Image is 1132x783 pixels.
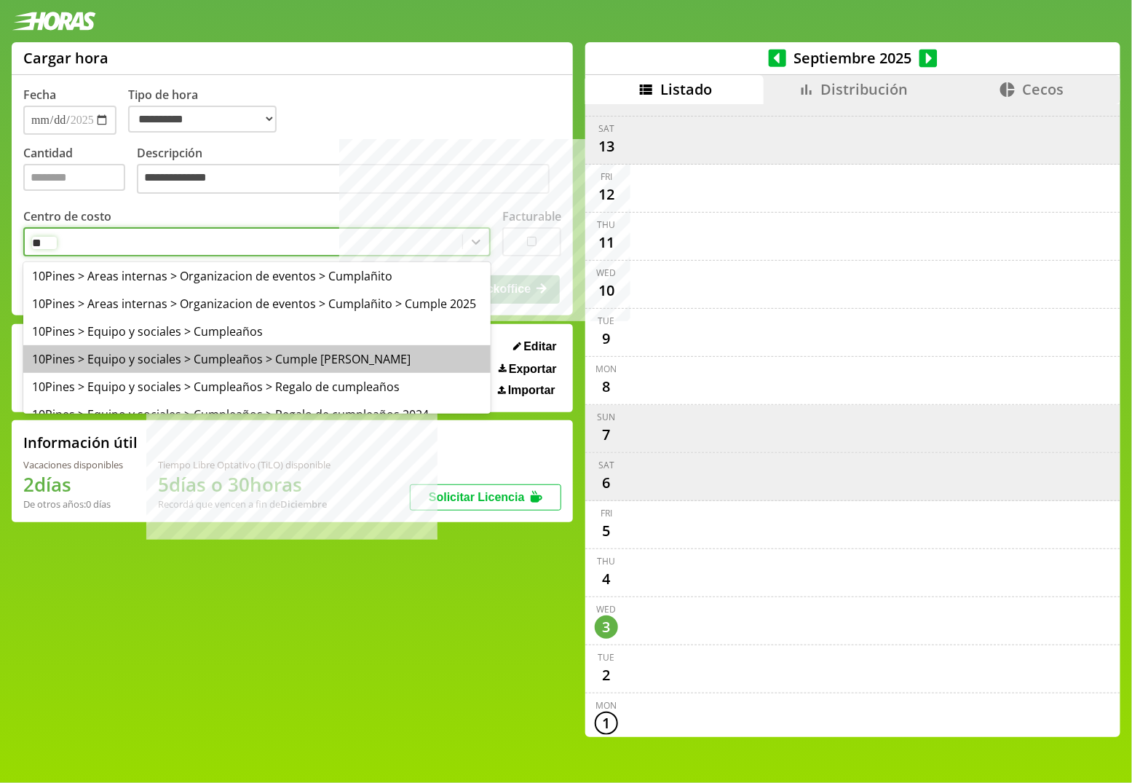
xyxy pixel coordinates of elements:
label: Descripción [137,145,561,198]
div: 10 [595,279,618,302]
div: Tue [598,315,615,327]
div: 10Pines > Areas internas > Organizacion de eventos > Cumplañito > Cumple 2025 [23,290,491,318]
div: Recordá que vencen a fin de [158,497,331,511]
h1: 5 días o 30 horas [158,471,331,497]
button: Solicitar Licencia [410,484,561,511]
div: 10Pines > Equipo y sociales > Cumpleaños [23,318,491,345]
div: 12 [595,183,618,206]
div: Sun [598,411,616,423]
div: 3 [595,615,618,639]
span: Importar [508,384,555,397]
div: Wed [597,267,617,279]
div: 8 [595,375,618,398]
h1: 2 días [23,471,123,497]
div: Wed [597,603,617,615]
div: 10Pines > Areas internas > Organizacion de eventos > Cumplañito [23,262,491,290]
div: Mon [596,699,617,712]
label: Cantidad [23,145,137,198]
label: Centro de costo [23,208,111,224]
span: Septiembre 2025 [786,48,919,68]
div: 11 [595,231,618,254]
h2: Información útil [23,433,138,452]
span: Distribución [821,79,909,99]
div: Fri [601,507,612,519]
div: Thu [598,219,616,231]
textarea: Descripción [137,164,550,194]
label: Facturable [502,208,561,224]
div: Thu [598,555,616,567]
div: 2 [595,664,618,687]
div: Vacaciones disponibles [23,458,123,471]
span: Solicitar Licencia [429,491,525,503]
div: Tiempo Libre Optativo (TiLO) disponible [158,458,331,471]
div: 5 [595,519,618,543]
button: Editar [509,339,561,354]
div: 10Pines > Equipo y sociales > Cumpleaños > Cumple [PERSON_NAME] [23,345,491,373]
label: Tipo de hora [128,87,288,135]
div: 4 [595,567,618,591]
button: Exportar [494,362,561,377]
label: Fecha [23,87,56,103]
div: 7 [595,423,618,446]
span: Listado [660,79,712,99]
div: Sat [598,122,614,135]
div: Sat [598,459,614,471]
b: Diciembre [280,497,327,511]
select: Tipo de hora [128,106,277,133]
img: logotipo [12,12,96,31]
div: 6 [595,471,618,495]
div: Mon [596,363,617,375]
div: 10Pines > Equipo y sociales > Cumpleaños > Regalo de cumpleaños 2024 [23,401,491,428]
div: 1 [595,712,618,735]
span: Exportar [509,363,557,376]
div: Tue [598,651,615,664]
h1: Cargar hora [23,48,108,68]
div: 9 [595,327,618,350]
div: De otros años: 0 días [23,497,123,511]
input: Cantidad [23,164,125,191]
div: scrollable content [585,104,1120,735]
div: 10Pines > Equipo y sociales > Cumpleaños > Regalo de cumpleaños [23,373,491,401]
div: 13 [595,135,618,158]
span: Cecos [1022,79,1064,99]
span: Editar [523,340,556,353]
div: Fri [601,170,612,183]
